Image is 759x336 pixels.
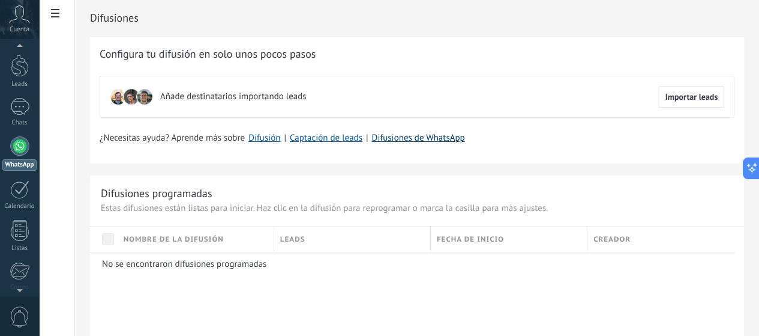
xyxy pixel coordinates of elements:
[10,26,29,34] span: Cuenta
[437,234,504,245] span: Fecha de inicio
[2,245,37,252] div: Listas
[2,159,37,171] div: WhatsApp
[100,132,245,144] span: ¿Necesitas ayuda? Aprende más sobre
[160,91,306,103] span: Añade destinatarios importando leads
[280,234,305,245] span: Leads
[110,88,127,105] img: leadIcon
[371,132,464,144] a: Difusiones de WhatsApp
[136,88,153,105] img: leadIcon
[2,81,37,88] div: Leads
[101,203,733,214] p: Estas difusiones están listas para iniciar. Haz clic en la difusión para reprogramar o marca la c...
[665,93,718,101] span: Importar leads
[123,88,140,105] img: leadIcon
[2,203,37,210] div: Calendario
[2,119,37,127] div: Chats
[124,234,224,245] span: Nombre de la difusión
[248,132,280,144] a: Difusión
[100,47,316,61] span: Configura tu difusión en solo unos pocos pasos
[90,6,744,30] h2: Difusiones
[101,186,212,200] div: Difusiones programadas
[593,234,631,245] span: Creador
[290,132,362,144] a: Captación de leads
[102,258,727,270] p: No se encontraron difusiones programadas
[100,132,734,144] div: | |
[658,86,724,108] button: Importar leads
